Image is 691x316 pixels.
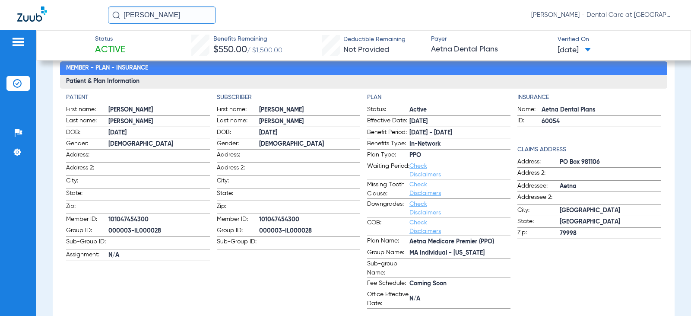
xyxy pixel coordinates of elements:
span: Group ID: [66,226,108,236]
span: Address: [66,150,108,162]
span: Status: [367,105,409,115]
span: Benefits Remaining [213,35,282,44]
span: Missing Tooth Clause: [367,180,409,198]
span: Status [95,35,125,44]
span: Addressee 2: [517,193,560,204]
span: ID: [517,116,542,127]
span: [GEOGRAPHIC_DATA] [560,217,661,227]
span: Aetna [560,182,661,191]
span: [GEOGRAPHIC_DATA] [560,206,661,215]
span: Benefits Type: [367,139,409,150]
span: MA Individual - [US_STATE] [409,249,510,258]
span: 101047454300 [259,215,360,224]
span: Zip: [217,202,259,214]
span: Name: [517,105,542,115]
span: Waiting Period: [367,162,409,179]
h4: Plan [367,93,510,102]
span: Effective Date: [367,116,409,127]
span: 101047454300 [108,215,209,224]
h4: Claims Address [517,145,661,154]
img: Search Icon [112,11,120,19]
span: [DATE] [409,117,510,126]
span: [PERSON_NAME] [108,105,209,115]
span: In-Network [409,140,510,149]
span: State: [217,189,259,201]
span: Plan Name: [367,236,409,247]
span: Sub-Group ID: [217,237,259,249]
span: [DATE] [259,128,360,137]
span: PPO [409,151,510,160]
img: Zuub Logo [17,6,47,22]
span: Fee Schedule: [367,279,409,289]
span: [PERSON_NAME] [108,117,209,126]
span: Downgrades: [367,200,409,217]
span: First name: [66,105,108,115]
span: COB: [367,218,409,236]
span: Aetna Dental Plans [431,44,550,55]
span: [PERSON_NAME] [259,105,360,115]
span: Aetna Dental Plans [542,105,661,115]
span: [DATE] [558,45,591,56]
span: 000003-IL000028 [108,227,209,236]
span: Member ID: [66,215,108,225]
span: Address 2: [517,169,560,180]
span: Group ID: [217,226,259,236]
span: Payer [431,35,550,44]
span: Zip: [517,228,560,239]
span: [PERSON_NAME] [259,117,360,126]
span: Office Effective Date: [367,290,409,308]
span: [DATE] - [DATE] [409,128,510,137]
span: Gender: [66,139,108,150]
span: State: [66,189,108,201]
span: Last name: [66,116,108,127]
span: First name: [217,105,259,115]
span: Sub-Group ID: [66,237,108,249]
span: DOB: [217,128,259,138]
h3: Patient & Plan Information [60,75,667,89]
span: 000003-IL000028 [259,227,360,236]
input: Search for patients [108,6,216,24]
h4: Subscriber [217,93,360,102]
a: Check Disclaimers [409,163,441,178]
span: Group Name: [367,248,409,259]
span: Not Provided [343,46,389,54]
span: Address 2: [217,163,259,175]
span: [PERSON_NAME] - Dental Care at [GEOGRAPHIC_DATA] [531,11,674,19]
span: DOB: [66,128,108,138]
span: [DEMOGRAPHIC_DATA] [259,140,360,149]
span: Benefit Period: [367,128,409,138]
span: / $1,500.00 [247,47,282,54]
h4: Patient [66,93,209,102]
a: Check Disclaimers [409,201,441,216]
span: N/A [108,251,209,260]
span: $550.00 [213,45,247,54]
span: Zip: [66,202,108,214]
span: 60054 [542,117,661,126]
span: Active [95,44,125,56]
span: City: [66,176,108,188]
span: Address 2: [66,163,108,175]
span: PO Box 981106 [560,158,661,167]
span: City: [517,206,560,216]
span: Addressee: [517,182,560,192]
h2: Member - Plan - Insurance [60,61,667,75]
span: Address: [517,157,560,168]
span: Coming Soon [409,279,510,288]
h4: Insurance [517,93,661,102]
span: Last name: [217,116,259,127]
a: Check Disclaimers [409,182,441,196]
span: Address: [217,150,259,162]
span: Verified On [558,35,677,44]
span: [DEMOGRAPHIC_DATA] [108,140,209,149]
span: Gender: [217,139,259,150]
span: [DATE] [108,128,209,137]
span: Plan Type: [367,150,409,161]
span: City: [217,176,259,188]
a: Check Disclaimers [409,220,441,234]
span: Sub-group Name: [367,259,409,278]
